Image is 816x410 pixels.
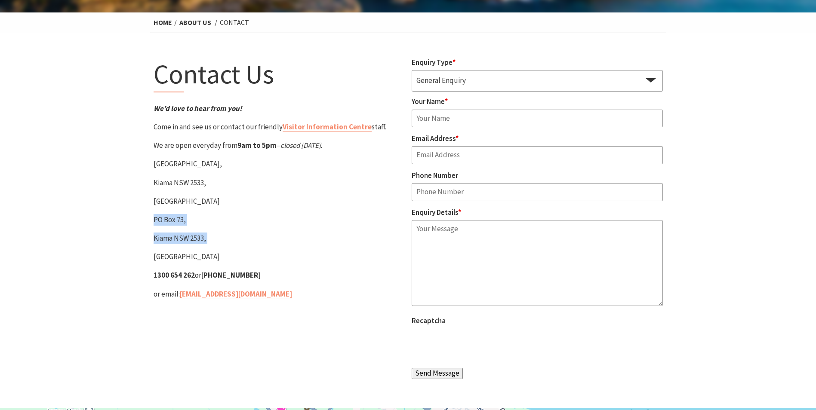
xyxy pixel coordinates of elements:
[154,121,405,133] p: Come in and see us or contact our friendly staff.
[412,134,459,143] label: Email Address
[154,233,405,244] p: Kiama NSW 2533,
[412,58,456,67] label: Enquiry Type
[179,18,211,27] a: About Us
[412,316,446,325] label: Recaptcha
[154,270,195,280] strong: 1300 654 262
[154,269,405,281] p: or
[280,141,321,150] em: closed [DATE]
[412,368,463,379] input: Send Message
[154,104,242,113] em: We’d love to hear from you!
[283,122,372,132] a: Visitor Information Centre
[154,214,405,226] p: PO Box 73,
[412,171,458,180] label: Phone Number
[220,17,249,28] li: Contact
[154,196,405,207] p: [GEOGRAPHIC_DATA]
[154,251,405,263] p: [GEOGRAPHIC_DATA]
[154,57,405,92] h1: Contact Us
[412,97,448,106] label: Your Name
[412,328,542,362] iframe: reCAPTCHA
[154,18,172,27] a: Home
[154,158,405,170] p: [GEOGRAPHIC_DATA],
[412,146,663,164] input: Email Address
[154,177,405,189] p: Kiama NSW 2533,
[412,208,461,217] label: Enquiry Details
[154,140,405,151] p: We are open everyday from – .
[154,288,405,300] p: or email:
[412,110,663,128] input: Your Name
[180,289,292,299] a: [EMAIL_ADDRESS][DOMAIN_NAME]
[237,141,277,150] strong: 9am to 5pm
[201,270,261,280] strong: [PHONE_NUMBER]
[412,183,663,201] input: Phone Number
